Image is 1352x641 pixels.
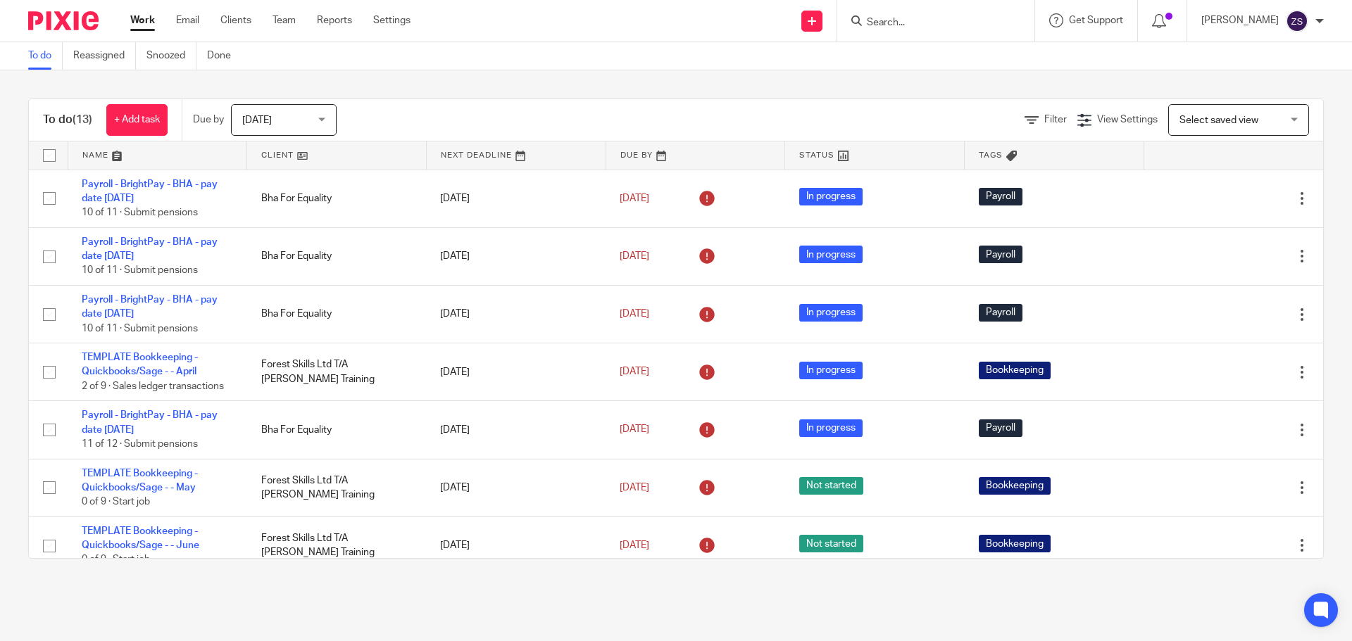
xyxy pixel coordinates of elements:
a: Work [130,13,155,27]
td: Bha For Equality [247,170,427,227]
span: Payroll [979,246,1022,263]
td: [DATE] [426,401,606,459]
span: [DATE] [620,540,649,550]
span: Bookkeeping [979,362,1051,379]
span: Get Support [1069,15,1123,25]
a: TEMPLATE Bookkeeping - Quickbooks/Sage - - April [82,353,198,376]
td: [DATE] [426,459,606,516]
span: [DATE] [620,483,649,493]
span: 0 of 9 · Start job [82,555,150,565]
span: In progress [799,419,863,437]
td: [DATE] [426,227,606,285]
td: Bha For Equality [247,227,427,285]
p: Due by [193,113,224,127]
span: 0 of 9 · Start job [82,497,150,507]
p: [PERSON_NAME] [1201,13,1279,27]
span: Tags [979,151,1003,159]
span: 10 of 11 · Submit pensions [82,324,198,334]
span: Not started [799,535,863,552]
td: [DATE] [426,170,606,227]
span: Payroll [979,188,1022,205]
td: Forest Skills Ltd T/A [PERSON_NAME] Training [247,459,427,516]
span: 10 of 11 · Submit pensions [82,266,198,276]
a: Reports [317,13,352,27]
input: Search [865,17,992,30]
a: Settings [373,13,411,27]
span: Filter [1044,115,1067,125]
span: Payroll [979,304,1022,322]
span: 2 of 9 · Sales ledger transactions [82,381,224,391]
a: TEMPLATE Bookkeeping - Quickbooks/Sage - - May [82,469,198,493]
span: Payroll [979,419,1022,437]
td: [DATE] [426,343,606,401]
a: TEMPLATE Bookkeeping - Quickbooks/Sage - - June [82,526,199,550]
h1: To do [43,113,92,127]
span: In progress [799,246,863,263]
td: Forest Skills Ltd T/A [PERSON_NAME] Training [247,343,427,401]
span: Bookkeeping [979,477,1051,495]
a: To do [28,42,63,70]
img: Pixie [28,11,99,30]
span: Not started [799,477,863,495]
span: View Settings [1097,115,1158,125]
a: + Add task [106,104,168,136]
span: [DATE] [620,367,649,377]
a: Payroll - BrightPay - BHA - pay date [DATE] [82,179,218,203]
a: Payroll - BrightPay - BHA - pay date [DATE] [82,295,218,319]
a: Team [273,13,296,27]
a: Reassigned [73,42,136,70]
span: [DATE] [620,425,649,435]
span: [DATE] [620,309,649,319]
a: Email [176,13,199,27]
span: [DATE] [620,251,649,261]
span: In progress [799,188,863,205]
td: [DATE] [426,285,606,343]
span: (13) [73,114,92,125]
td: Bha For Equality [247,285,427,343]
a: Clients [220,13,251,27]
span: Select saved view [1179,115,1258,125]
td: Forest Skills Ltd T/A [PERSON_NAME] Training [247,516,427,574]
td: [DATE] [426,516,606,574]
a: Snoozed [146,42,196,70]
span: In progress [799,304,863,322]
span: [DATE] [242,115,272,125]
img: svg%3E [1286,10,1308,32]
span: [DATE] [620,193,649,203]
span: Bookkeeping [979,535,1051,552]
a: Payroll - BrightPay - BHA - pay date [DATE] [82,410,218,434]
span: In progress [799,362,863,379]
td: Bha For Equality [247,401,427,459]
span: 11 of 12 · Submit pensions [82,439,198,449]
a: Done [207,42,242,70]
a: Payroll - BrightPay - BHA - pay date [DATE] [82,237,218,261]
span: 10 of 11 · Submit pensions [82,208,198,217]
